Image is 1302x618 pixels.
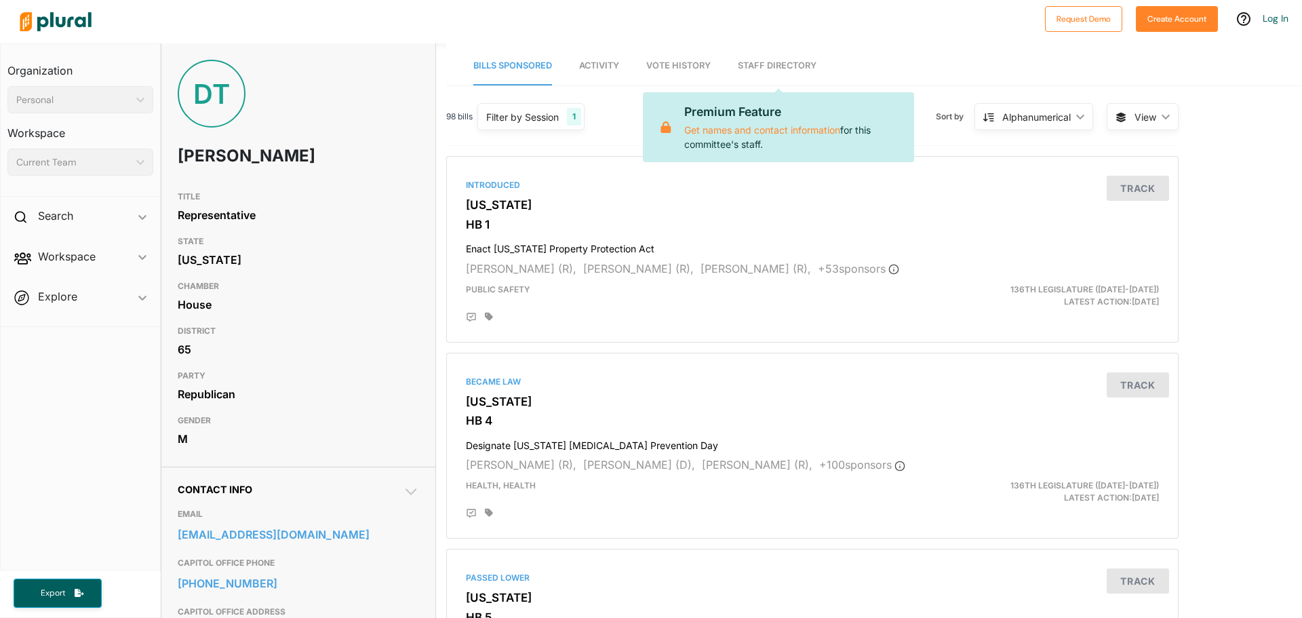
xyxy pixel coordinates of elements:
[1107,372,1169,398] button: Track
[16,93,131,107] div: Personal
[466,395,1159,408] h3: [US_STATE]
[178,506,419,522] h3: EMAIL
[178,555,419,571] h3: CAPITOL OFFICE PHONE
[466,433,1159,452] h4: Designate [US_STATE] [MEDICAL_DATA] Prevention Day
[1045,6,1122,32] button: Request Demo
[583,458,695,471] span: [PERSON_NAME] (D),
[178,250,419,270] div: [US_STATE]
[466,218,1159,231] h3: HB 1
[579,47,619,85] a: Activity
[466,179,1159,191] div: Introduced
[178,524,419,545] a: [EMAIL_ADDRESS][DOMAIN_NAME]
[31,587,75,599] span: Export
[473,60,552,71] span: Bills Sponsored
[178,189,419,205] h3: TITLE
[178,136,322,176] h1: [PERSON_NAME]
[178,60,245,128] div: DT
[466,262,576,275] span: [PERSON_NAME] (R),
[1136,6,1218,32] button: Create Account
[646,47,711,85] a: Vote History
[178,412,419,429] h3: GENDER
[579,60,619,71] span: Activity
[466,572,1159,584] div: Passed Lower
[466,376,1159,388] div: Became Law
[466,480,536,490] span: Health, Health
[819,458,905,471] span: + 100 sponsor s
[1002,110,1071,124] div: Alphanumerical
[684,103,903,121] p: Premium Feature
[466,284,530,294] span: Public Safety
[466,591,1159,604] h3: [US_STATE]
[684,103,903,151] p: for this committee's staff.
[1010,480,1159,490] span: 136th Legislature ([DATE]-[DATE])
[701,262,811,275] span: [PERSON_NAME] (R),
[583,262,694,275] span: [PERSON_NAME] (R),
[646,60,711,71] span: Vote History
[466,458,576,471] span: [PERSON_NAME] (R),
[485,312,493,322] div: Add tags
[818,262,899,275] span: + 53 sponsor s
[1263,12,1288,24] a: Log In
[466,508,477,519] div: Add Position Statement
[1010,284,1159,294] span: 136th Legislature ([DATE]-[DATE])
[466,237,1159,255] h4: Enact [US_STATE] Property Protection Act
[178,384,419,404] div: Republican
[1135,110,1156,124] span: View
[178,294,419,315] div: House
[7,113,153,143] h3: Workspace
[7,51,153,81] h3: Organization
[1136,11,1218,25] a: Create Account
[486,110,559,124] div: Filter by Session
[931,284,1169,308] div: Latest Action: [DATE]
[1045,11,1122,25] a: Request Demo
[1107,568,1169,594] button: Track
[178,368,419,384] h3: PARTY
[466,312,477,323] div: Add Position Statement
[684,124,840,136] a: Get names and contact information
[178,205,419,225] div: Representative
[178,429,419,449] div: M
[567,108,581,125] div: 1
[14,579,102,608] button: Export
[446,111,473,123] span: 98 bills
[178,573,419,594] a: [PHONE_NUMBER]
[16,155,131,170] div: Current Team
[178,484,252,495] span: Contact Info
[466,198,1159,212] h3: [US_STATE]
[485,508,493,518] div: Add tags
[178,323,419,339] h3: DISTRICT
[738,47,816,85] a: Staff Directory
[1107,176,1169,201] button: Track
[702,458,812,471] span: [PERSON_NAME] (R),
[473,47,552,85] a: Bills Sponsored
[936,111,974,123] span: Sort by
[178,278,419,294] h3: CHAMBER
[38,208,73,223] h2: Search
[178,233,419,250] h3: STATE
[931,480,1169,504] div: Latest Action: [DATE]
[178,339,419,360] div: 65
[466,414,1159,427] h3: HB 4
